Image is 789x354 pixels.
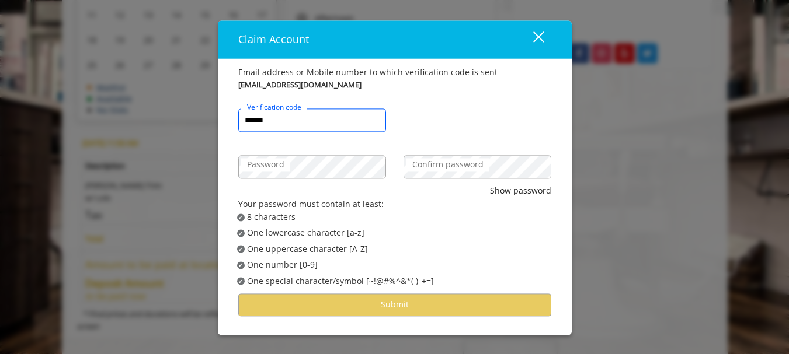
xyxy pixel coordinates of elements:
span: ✔ [238,213,243,222]
label: Confirm password [406,159,489,171]
div: Your password must contain at least: [238,198,551,211]
span: One lowercase character [a-z] [247,227,364,240]
label: Password [241,159,290,171]
label: Verification code [241,102,307,113]
input: Verification code [238,109,386,132]
input: Password [238,156,386,179]
span: 8 characters [247,211,296,223]
span: Claim Account [238,32,309,46]
span: One special character/symbol [~!@#%^&*( )_+=] [247,275,434,288]
span: ✔ [238,276,243,286]
span: ✔ [238,261,243,270]
div: Email address or Mobile number to which verification code is sent [238,66,551,79]
span: ✔ [238,229,243,238]
input: Confirm password [404,156,551,179]
span: One number [0-9] [247,259,318,272]
button: Show password [490,185,551,198]
span: One uppercase character [A-Z] [247,243,368,255]
div: close dialog [520,31,543,48]
button: Submit [238,293,551,316]
b: [EMAIL_ADDRESS][DOMAIN_NAME] [238,79,362,92]
span: ✔ [238,244,243,254]
button: close dialog [512,27,551,51]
